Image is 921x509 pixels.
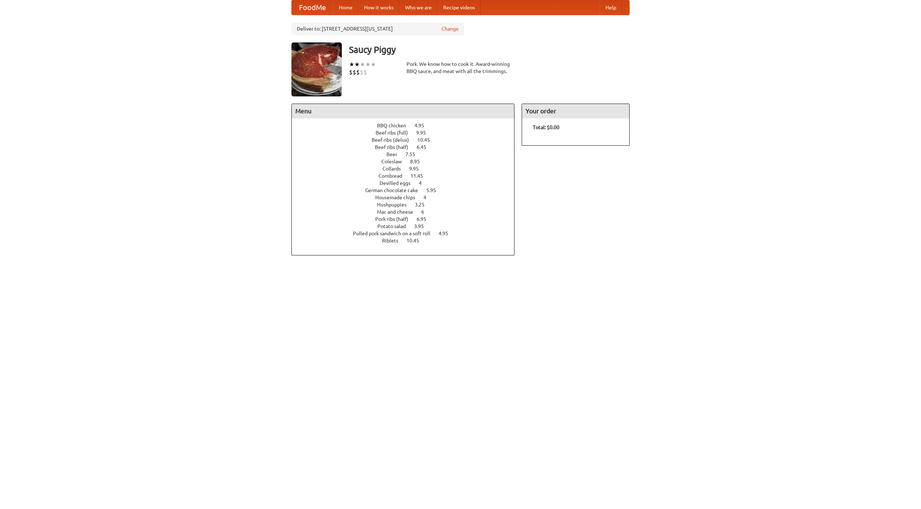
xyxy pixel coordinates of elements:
li: $ [349,68,353,76]
a: Beer 7.55 [386,151,428,157]
li: $ [356,68,360,76]
a: Beef ribs (half) 6.45 [375,144,440,150]
li: ★ [365,60,371,68]
span: 6 [421,209,431,215]
h3: Saucy Piggy [349,42,630,57]
a: Devilled eggs 4 [380,180,435,186]
a: Riblets 10.45 [382,238,432,244]
a: Cornbread 11.45 [378,173,436,179]
span: 8.95 [410,159,427,164]
li: $ [363,68,367,76]
h4: Your order [522,104,629,118]
a: Housemade chips 4 [375,195,440,200]
b: Total: $0.00 [533,124,559,130]
li: ★ [360,60,365,68]
a: Collards 9.95 [382,166,432,172]
span: Beef ribs (full) [376,130,415,136]
img: angular.jpg [291,42,342,96]
a: Beef ribs (delux) 10.45 [372,137,443,143]
li: ★ [371,60,376,68]
span: Mac and cheese [377,209,420,215]
span: Devilled eggs [380,180,418,186]
li: $ [360,68,363,76]
span: Pork ribs (half) [375,216,416,222]
li: ★ [354,60,360,68]
span: Pulled pork sandwich on a soft roll [353,231,437,236]
span: 3.25 [415,202,432,208]
span: 7.55 [405,151,422,157]
a: How it works [358,0,399,15]
span: 10.45 [407,238,426,244]
h4: Menu [292,104,514,118]
a: Change [441,25,459,32]
span: Beef ribs (delux) [372,137,416,143]
a: Home [333,0,358,15]
a: Mac and cheese 6 [377,209,437,215]
li: ★ [349,60,354,68]
span: Hushpuppies [377,202,414,208]
a: Potato salad 3.95 [377,223,437,229]
span: 5.95 [426,187,443,193]
span: Riblets [382,238,405,244]
span: 10.45 [417,137,437,143]
span: Collards [382,166,408,172]
a: Help [600,0,622,15]
span: 4 [423,195,434,200]
span: Coleslaw [381,159,409,164]
span: Potato salad [377,223,413,229]
span: Beer [386,151,404,157]
span: Cornbread [378,173,409,179]
span: 9.95 [409,166,426,172]
a: Pulled pork sandwich on a soft roll 4.95 [353,231,462,236]
span: German chocolate cake [365,187,425,193]
a: Beef ribs (full) 9.95 [376,130,439,136]
div: Deliver to: [STREET_ADDRESS][US_STATE] [291,22,464,35]
a: BBQ chicken 4.95 [377,123,437,128]
span: 9.95 [416,130,433,136]
span: 6.95 [417,216,434,222]
a: Who we are [399,0,437,15]
span: 11.45 [410,173,430,179]
span: Beef ribs (half) [375,144,416,150]
span: 4.95 [414,123,431,128]
div: Pork. We know how to cook it. Award-winning BBQ sauce, and meat with all the trimmings. [407,60,514,75]
a: Pork ribs (half) 6.95 [375,216,440,222]
a: Coleslaw 8.95 [381,159,433,164]
span: Housemade chips [375,195,422,200]
a: Recipe videos [437,0,481,15]
span: 4.95 [439,231,455,236]
span: 6.45 [417,144,434,150]
a: Hushpuppies 3.25 [377,202,438,208]
a: FoodMe [292,0,333,15]
span: 4 [419,180,429,186]
span: BBQ chicken [377,123,413,128]
a: German chocolate cake 5.95 [365,187,449,193]
span: 3.95 [414,223,431,229]
li: $ [353,68,356,76]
